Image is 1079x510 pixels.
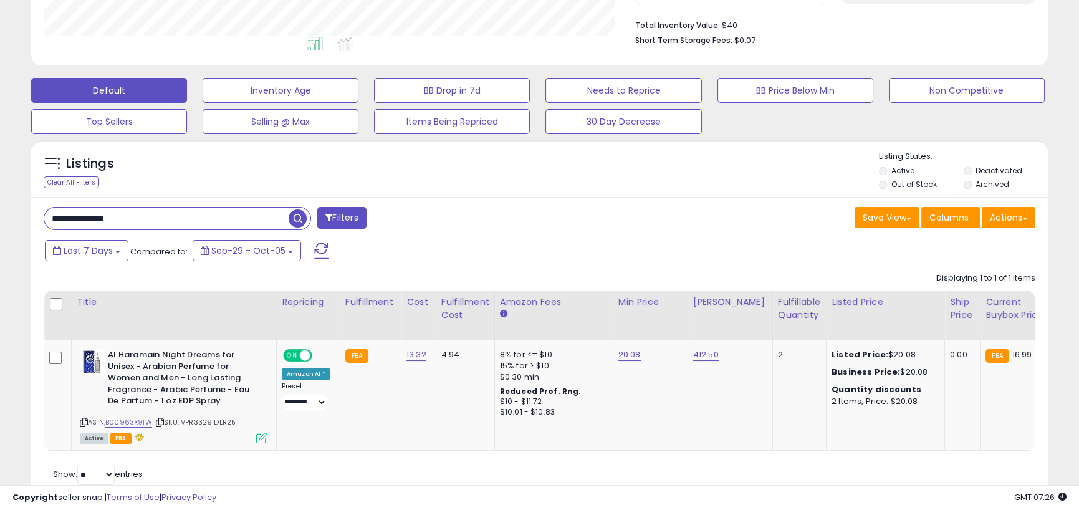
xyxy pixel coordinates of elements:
button: Columns [921,207,980,228]
button: BB Drop in 7d [374,78,530,103]
b: Reduced Prof. Rng. [500,386,582,397]
b: Business Price: [832,366,900,378]
div: seller snap | | [12,492,216,504]
div: $20.08 [832,367,935,378]
b: Total Inventory Value: [635,20,720,31]
b: Short Term Storage Fees: [635,35,732,46]
span: | SKU: VPR33291DLR25 [154,417,236,427]
div: $0.30 min [500,372,603,383]
button: BB Price Below Min [717,78,873,103]
div: Cost [406,296,431,309]
a: B00963X9IW [105,417,152,428]
b: Al Haramain Night Dreams for Unisex - Arabian Perfume for Women and Men - Long Lasting Fragrance ... [108,349,259,410]
button: Save View [855,207,919,228]
div: 15% for > $10 [500,360,603,372]
div: $20.08 [832,349,935,360]
button: Selling @ Max [203,109,358,134]
button: Needs to Reprice [545,78,701,103]
img: 51hp6M4b2rL._SL40_.jpg [80,349,105,374]
div: 0.00 [950,349,971,360]
small: FBA [985,349,1009,363]
div: ASIN: [80,349,267,442]
div: Min Price [618,296,683,309]
button: 30 Day Decrease [545,109,701,134]
span: Columns [929,211,969,224]
span: All listings currently available for purchase on Amazon [80,433,108,444]
div: [PERSON_NAME] [693,296,767,309]
a: Privacy Policy [161,491,216,503]
div: 2 Items, Price: $20.08 [832,396,935,407]
b: Listed Price: [832,349,888,360]
div: : [832,384,935,395]
strong: Copyright [12,491,58,503]
span: ON [284,350,300,361]
a: 412.50 [693,349,719,361]
div: Amazon AI * [282,368,330,380]
a: Terms of Use [107,491,160,503]
a: 20.08 [618,349,641,361]
div: $10 - $11.72 [500,397,603,407]
div: 2 [778,349,817,360]
span: 2025-10-13 07:26 GMT [1014,491,1067,503]
button: Actions [982,207,1035,228]
p: Listing States: [879,151,1048,163]
button: Items Being Repriced [374,109,530,134]
label: Deactivated [976,165,1022,176]
button: Default [31,78,187,103]
span: Last 7 Days [64,244,113,257]
label: Archived [976,179,1009,190]
button: Filters [317,207,366,229]
small: FBA [345,349,368,363]
div: 4.94 [441,349,485,360]
div: Listed Price [832,296,939,309]
button: Last 7 Days [45,240,128,261]
a: 13.32 [406,349,426,361]
b: Quantity discounts [832,383,921,395]
button: Sep-29 - Oct-05 [193,240,301,261]
span: Sep-29 - Oct-05 [211,244,285,257]
span: OFF [310,350,330,361]
div: Fulfillable Quantity [778,296,821,322]
label: Active [891,165,914,176]
div: Amazon Fees [500,296,608,309]
small: Amazon Fees. [500,309,507,320]
div: $10.01 - $10.83 [500,407,603,418]
div: Ship Price [950,296,975,322]
span: 16.99 [1012,349,1032,360]
span: Show: entries [53,468,143,480]
button: Inventory Age [203,78,358,103]
div: Current Buybox Price [985,296,1050,322]
i: hazardous material [132,433,145,441]
div: Preset: [282,382,330,410]
div: Repricing [282,296,335,309]
div: Title [77,296,271,309]
li: $40 [635,17,1026,32]
div: Clear All Filters [44,176,99,188]
span: $0.07 [734,34,755,46]
h5: Listings [66,155,114,173]
div: Fulfillment [345,296,396,309]
span: FBA [110,433,132,444]
div: Fulfillment Cost [441,296,489,322]
div: Displaying 1 to 1 of 1 items [936,272,1035,284]
button: Non Competitive [889,78,1045,103]
div: 8% for <= $10 [500,349,603,360]
button: Top Sellers [31,109,187,134]
label: Out of Stock [891,179,936,190]
span: Compared to: [130,246,188,257]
